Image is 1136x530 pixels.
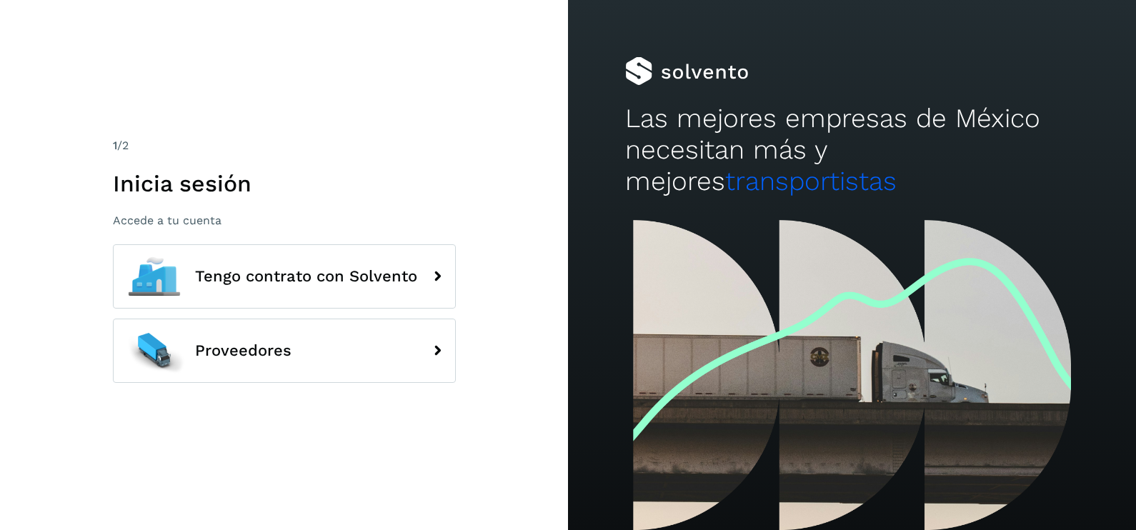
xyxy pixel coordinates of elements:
h2: Las mejores empresas de México necesitan más y mejores [625,103,1080,198]
span: Proveedores [195,342,292,359]
p: Accede a tu cuenta [113,214,456,227]
h1: Inicia sesión [113,170,456,197]
button: Tengo contrato con Solvento [113,244,456,309]
span: 1 [113,139,117,152]
div: /2 [113,137,456,154]
span: Tengo contrato con Solvento [195,268,417,285]
button: Proveedores [113,319,456,383]
span: transportistas [725,166,897,196]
